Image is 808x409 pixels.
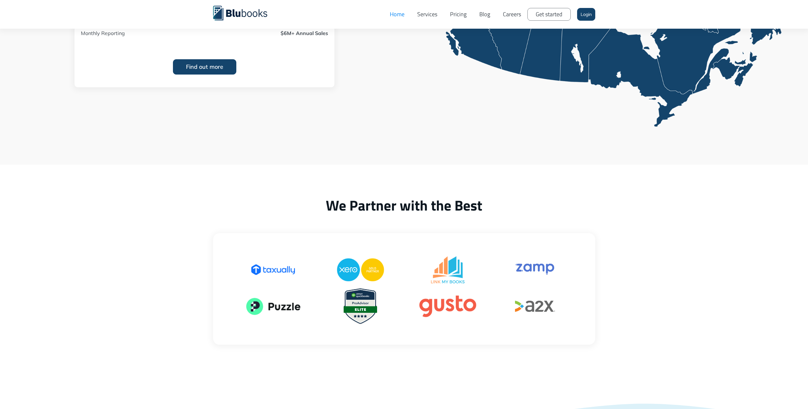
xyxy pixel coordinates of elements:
div: Monthly Reporting [81,29,218,37]
a: Login [577,8,595,21]
a: Get started [527,8,571,21]
a: Services [411,5,444,24]
a: Pricing [444,5,473,24]
h2: We Partner with the Best [213,197,595,214]
a: home [213,5,277,20]
a: Find out more [173,59,236,75]
a: Careers [497,5,527,24]
div: $6M+ Annual Sales [281,29,328,37]
a: Home [383,5,411,24]
a: Blog [473,5,497,24]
